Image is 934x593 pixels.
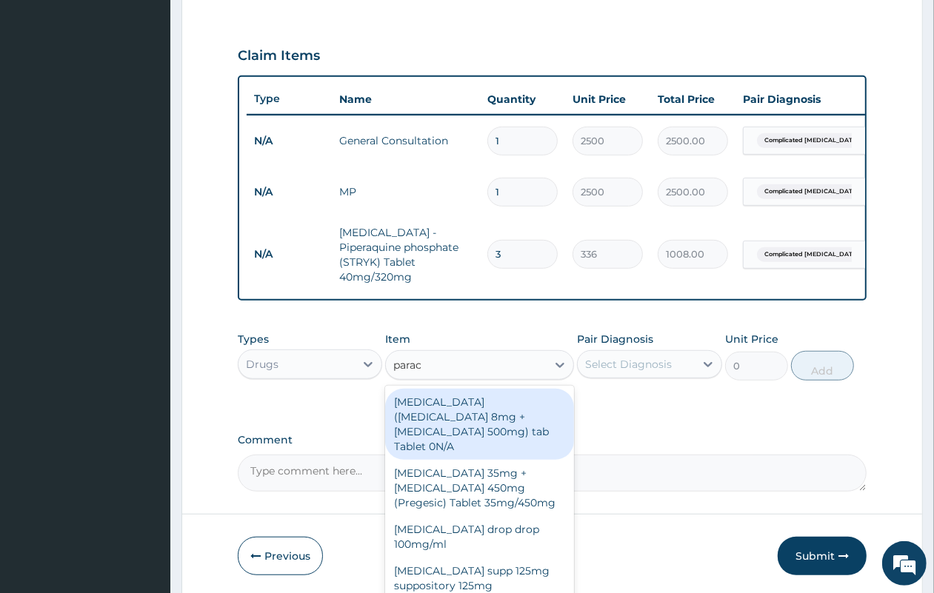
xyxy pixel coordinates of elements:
span: Complicated [MEDICAL_DATA] [757,247,867,262]
textarea: Type your message and hit 'Enter' [7,404,282,456]
span: Complicated [MEDICAL_DATA] [757,184,867,199]
span: We're online! [86,187,204,336]
div: Chat with us now [77,83,249,102]
td: MP [332,177,480,207]
div: Drugs [246,357,278,372]
button: Previous [238,537,323,575]
div: [MEDICAL_DATA] drop drop 100mg/ml [385,516,574,557]
th: Unit Price [565,84,650,114]
td: N/A [247,241,332,268]
div: Select Diagnosis [585,357,672,372]
td: General Consultation [332,126,480,155]
div: [MEDICAL_DATA] 35mg + [MEDICAL_DATA] 450mg (Pregesic) Tablet 35mg/450mg [385,460,574,516]
th: Name [332,84,480,114]
div: [MEDICAL_DATA] ([MEDICAL_DATA] 8mg + [MEDICAL_DATA] 500mg) tab Tablet 0N/A [385,389,574,460]
td: N/A [247,127,332,155]
img: d_794563401_company_1708531726252_794563401 [27,74,60,111]
label: Types [238,333,269,346]
th: Quantity [480,84,565,114]
td: [MEDICAL_DATA] - Piperaquine phosphate (STRYK) Tablet 40mg/320mg [332,218,480,292]
label: Unit Price [725,332,778,346]
label: Comment [238,434,867,446]
h3: Claim Items [238,48,320,64]
th: Total Price [650,84,735,114]
button: Add [791,351,854,381]
span: Complicated [MEDICAL_DATA] [757,133,867,148]
label: Pair Diagnosis [577,332,653,346]
th: Type [247,85,332,113]
div: Minimize live chat window [243,7,278,43]
button: Submit [778,537,867,575]
th: Pair Diagnosis [735,84,898,114]
label: Item [385,332,410,346]
td: N/A [247,178,332,206]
